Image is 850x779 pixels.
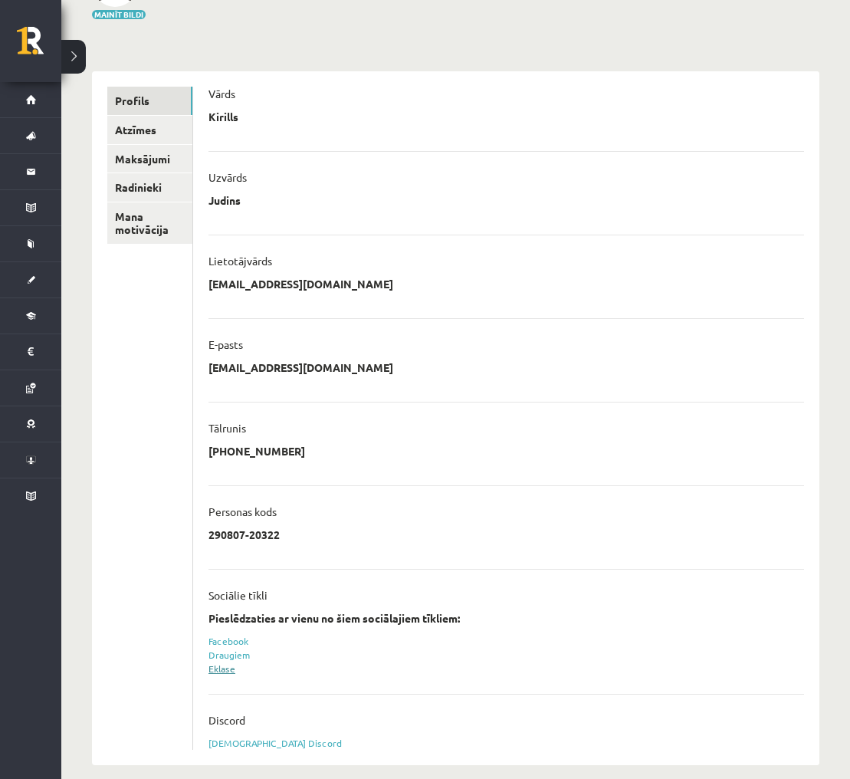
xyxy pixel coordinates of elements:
p: 290807-20322 [208,528,280,541]
strong: Pieslēdzaties ar vienu no šiem sociālajiem tīkliem: [208,611,460,625]
p: [PHONE_NUMBER] [208,444,305,458]
button: Mainīt bildi [92,10,146,19]
a: [DEMOGRAPHIC_DATA] Discord [208,737,342,749]
a: Mana motivācija [107,202,192,244]
p: E-pasts [208,337,243,351]
p: [EMAIL_ADDRESS][DOMAIN_NAME] [208,360,393,374]
a: Profils [107,87,192,115]
p: Vārds [208,87,235,100]
p: Personas kods [208,505,277,518]
a: Atzīmes [107,116,192,144]
a: Facebook [208,635,248,647]
a: Maksājumi [107,145,192,173]
a: Rīgas 1. Tālmācības vidusskola [17,27,61,65]
a: Radinieki [107,173,192,202]
p: Kirills [208,110,238,123]
p: Sociālie tīkli [208,588,267,602]
p: Uzvārds [208,170,247,184]
a: Draugiem [208,649,251,661]
p: Lietotājvārds [208,254,272,268]
p: Judins [208,193,241,207]
a: Eklase [208,662,235,675]
p: Tālrunis [208,421,246,435]
p: Discord [208,713,245,727]
p: [EMAIL_ADDRESS][DOMAIN_NAME] [208,277,393,291]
